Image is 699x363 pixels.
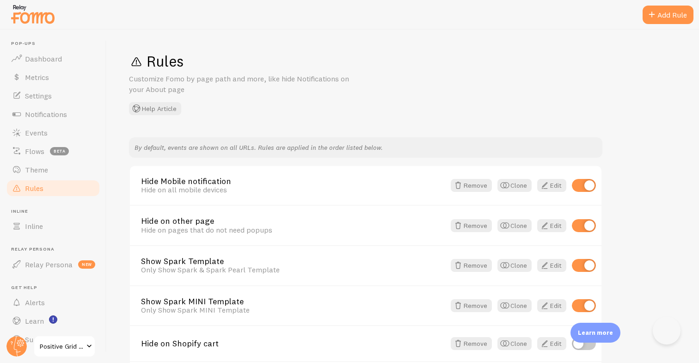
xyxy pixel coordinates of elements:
a: Hide on other page [141,217,445,225]
button: Clone [497,179,532,192]
a: Edit [537,179,566,192]
span: Metrics [25,73,49,82]
a: Edit [537,219,566,232]
a: Support [6,330,101,349]
span: Get Help [11,285,101,291]
button: Remove [451,299,492,312]
img: fomo-relay-logo-orange.svg [10,2,56,26]
p: By default, events are shown on all URLs. Rules are applied in the order listed below. [135,143,597,152]
button: Remove [451,337,492,350]
span: Theme [25,165,48,174]
button: Clone [497,337,532,350]
span: Relay Persona [25,260,73,269]
span: Inline [25,221,43,231]
span: Flows [25,147,44,156]
div: Hide on all mobile devices [141,185,445,194]
a: Theme [6,160,101,179]
a: Settings [6,86,101,105]
button: Clone [497,219,532,232]
a: Positive Grid AU Shopify [33,335,96,357]
a: Metrics [6,68,101,86]
a: Relay Persona new [6,255,101,274]
h1: Rules [129,52,677,71]
span: Learn [25,316,44,326]
span: Events [25,128,48,137]
span: Alerts [25,298,45,307]
a: Show Spark MINI Template [141,297,445,306]
span: Pop-ups [11,41,101,47]
a: Edit [537,337,566,350]
button: Help Article [129,102,181,115]
button: Remove [451,259,492,272]
a: Dashboard [6,49,101,68]
p: Customize Fomo by page path and more, like hide Notifications on your About page [129,74,351,95]
span: beta [50,147,69,155]
a: Rules [6,179,101,197]
a: Events [6,123,101,142]
a: Hide on Shopify cart [141,339,445,348]
span: Positive Grid AU Shopify [40,341,84,352]
a: Learn [6,312,101,330]
span: Relay Persona [11,246,101,252]
button: Clone [497,259,532,272]
div: Learn more [570,323,620,343]
iframe: Help Scout Beacon - Open [653,317,681,345]
a: Edit [537,259,566,272]
span: Settings [25,91,52,100]
span: Inline [11,209,101,215]
div: Only Show Spark MINI Template [141,306,445,314]
div: Only Show Spark & Spark Pearl Template [141,265,445,274]
svg: <p>Watch New Feature Tutorials!</p> [49,315,57,324]
button: Remove [451,219,492,232]
span: Notifications [25,110,67,119]
a: Show Spark Template [141,257,445,265]
a: Alerts [6,293,101,312]
a: Flows beta [6,142,101,160]
span: Rules [25,184,43,193]
span: new [78,260,95,269]
a: Hide Mobile notification [141,177,445,185]
button: Remove [451,179,492,192]
div: Hide on pages that do not need popups [141,226,445,234]
span: Dashboard [25,54,62,63]
p: Learn more [578,328,613,337]
button: Clone [497,299,532,312]
a: Notifications [6,105,101,123]
span: Support [25,335,52,344]
a: Inline [6,217,101,235]
a: Edit [537,299,566,312]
